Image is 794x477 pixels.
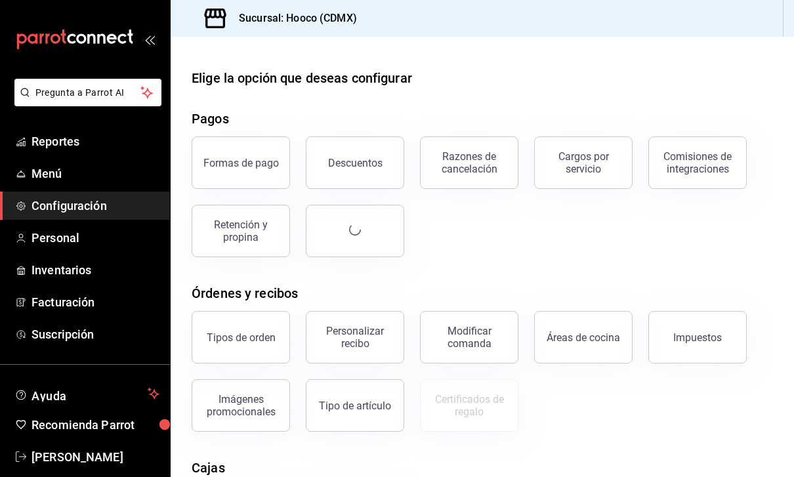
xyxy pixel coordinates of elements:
span: Personal [31,229,159,247]
div: Áreas de cocina [547,331,620,344]
span: Reportes [31,133,159,150]
span: Recomienda Parrot [31,416,159,434]
span: Configuración [31,197,159,215]
div: Certificados de regalo [428,393,510,418]
button: Comisiones de integraciones [648,136,747,189]
button: Tipo de artículo [306,379,404,432]
span: Suscripción [31,325,159,343]
div: Comisiones de integraciones [657,150,738,175]
span: [PERSON_NAME] [31,448,159,466]
div: Tipo de artículo [319,400,391,412]
button: Modificar comanda [420,311,518,363]
div: Modificar comanda [428,325,510,350]
div: Elige la opción que deseas configurar [192,68,412,88]
div: Cargos por servicio [543,150,624,175]
div: Impuestos [673,331,722,344]
div: Tipos de orden [207,331,276,344]
div: Descuentos [328,157,383,169]
a: Pregunta a Parrot AI [9,95,161,109]
button: Certificados de regalo [420,379,518,432]
div: Órdenes y recibos [192,283,298,303]
button: open_drawer_menu [144,34,155,45]
div: Formas de pago [203,157,279,169]
button: Tipos de orden [192,311,290,363]
h3: Sucursal: Hooco (CDMX) [228,10,357,26]
span: Facturación [31,293,159,311]
button: Retención y propina [192,205,290,257]
span: Menú [31,165,159,182]
div: Personalizar recibo [314,325,396,350]
div: Imágenes promocionales [200,393,282,418]
button: Descuentos [306,136,404,189]
button: Personalizar recibo [306,311,404,363]
span: Inventarios [31,261,159,279]
div: Razones de cancelación [428,150,510,175]
button: Pregunta a Parrot AI [14,79,161,106]
span: Pregunta a Parrot AI [35,86,141,100]
button: Áreas de cocina [534,311,633,363]
button: Cargos por servicio [534,136,633,189]
button: Formas de pago [192,136,290,189]
button: Impuestos [648,311,747,363]
span: Ayuda [31,386,142,402]
button: Imágenes promocionales [192,379,290,432]
div: Pagos [192,109,229,129]
button: Razones de cancelación [420,136,518,189]
div: Retención y propina [200,218,282,243]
